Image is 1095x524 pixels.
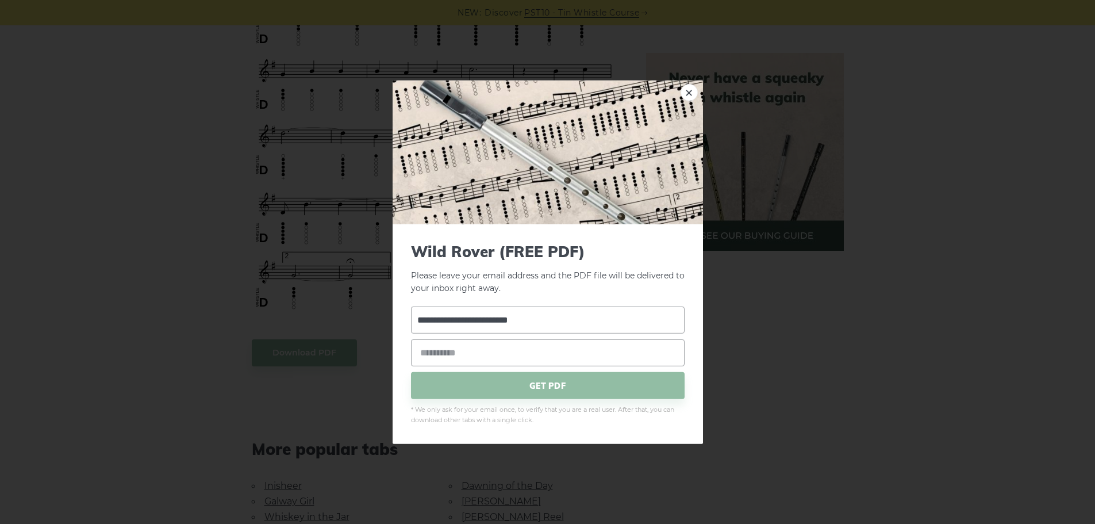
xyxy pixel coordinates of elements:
[411,242,685,295] p: Please leave your email address and the PDF file will be delivered to your inbox right away.
[411,405,685,426] span: * We only ask for your email once, to verify that you are a real user. After that, you can downlo...
[411,372,685,399] span: GET PDF
[681,83,698,101] a: ×
[393,80,703,224] img: Tin Whistle Tab Preview
[411,242,685,260] span: Wild Rover (FREE PDF)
